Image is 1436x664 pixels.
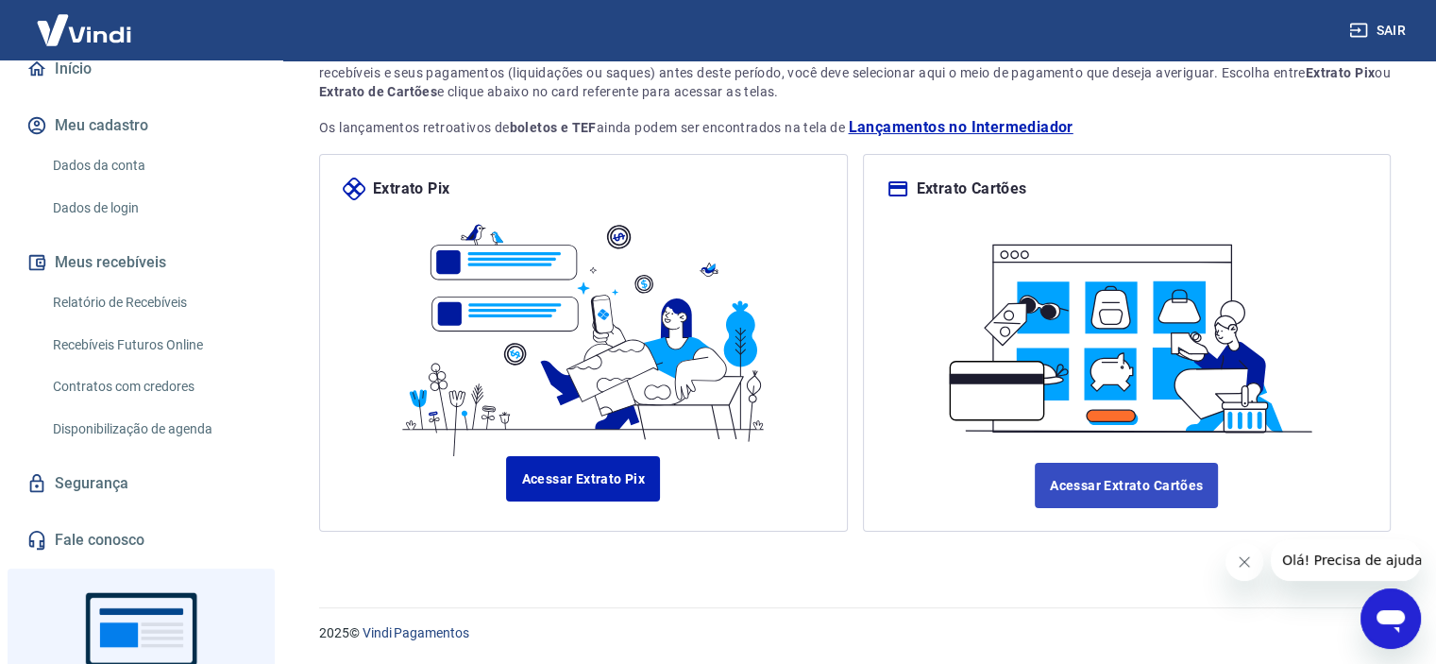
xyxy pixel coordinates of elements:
[934,223,1319,440] img: ilustracard.1447bf24807628a904eb562bb34ea6f9.svg
[11,13,159,28] span: Olá! Precisa de ajuda?
[45,146,260,185] a: Dados da conta
[45,326,260,365] a: Recebíveis Futuros Online
[1360,588,1421,649] iframe: Botão para abrir a janela de mensagens
[1271,539,1421,581] iframe: Mensagem da empresa
[23,1,145,59] img: Vindi
[45,367,260,406] a: Contratos com credores
[319,116,1391,139] p: Os lançamentos retroativos de ainda podem ser encontrados na tela de
[23,48,260,90] a: Início
[45,410,260,449] a: Disponibilização de agenda
[23,519,260,561] a: Fale conosco
[319,44,1391,101] div: Aqui você pode acessar os extratos antigos, retroativos ao lançamento do , que ocorreu entre feve...
[917,178,1027,200] p: Extrato Cartões
[319,84,437,99] strong: Extrato de Cartões
[23,105,260,146] button: Meu cadastro
[23,463,260,504] a: Segurança
[23,242,260,283] button: Meus recebíveis
[363,625,469,640] a: Vindi Pagamentos
[391,200,776,456] img: ilustrapix.38d2ed8fdf785898d64e9b5bf3a9451d.svg
[1035,463,1218,508] a: Acessar Extrato Cartões
[848,116,1073,139] a: Lançamentos no Intermediador
[45,283,260,322] a: Relatório de Recebíveis
[373,178,449,200] p: Extrato Pix
[506,456,660,502] a: Acessar Extrato Pix
[45,189,260,228] a: Dados de login
[1306,65,1375,80] strong: Extrato Pix
[1345,13,1413,48] button: Sair
[510,120,597,135] strong: boletos e TEF
[319,623,1391,643] p: 2025 ©
[1225,543,1263,581] iframe: Fechar mensagem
